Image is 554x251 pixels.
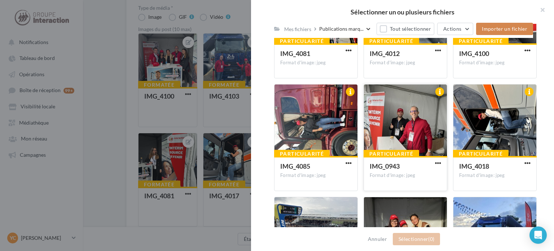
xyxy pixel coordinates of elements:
div: Format d'image: jpeg [370,172,441,179]
div: Particularité [364,150,419,158]
span: Importer un fichier [482,26,527,32]
div: Mes fichiers [284,26,311,33]
div: Format d'image: jpeg [459,172,531,179]
div: Format d'image: jpeg [370,60,441,66]
span: IMG_4012 [370,49,400,57]
span: IMG_4018 [459,162,489,170]
button: Tout sélectionner [377,23,434,35]
h2: Sélectionner un ou plusieurs fichiers [263,9,542,15]
div: Particularité [364,37,419,45]
span: (0) [428,236,434,242]
div: Format d'image: jpeg [459,60,531,66]
div: Particularité [274,37,330,45]
button: Annuler [365,235,390,243]
div: Format d'image: jpeg [280,172,352,179]
span: IMG_4100 [459,49,489,57]
span: IMG_0943 [370,162,400,170]
div: Particularité [274,150,330,158]
div: Open Intercom Messenger [529,226,547,244]
div: Particularité [453,150,509,158]
button: Importer un fichier [476,23,533,35]
div: Particularité [453,37,509,45]
span: Publications marq... [319,25,364,33]
span: IMG_4081 [280,49,310,57]
button: Sélectionner(0) [393,233,440,245]
span: Actions [443,26,461,32]
span: IMG_4085 [280,162,310,170]
button: Actions [437,23,473,35]
div: Format d'image: jpeg [280,60,352,66]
